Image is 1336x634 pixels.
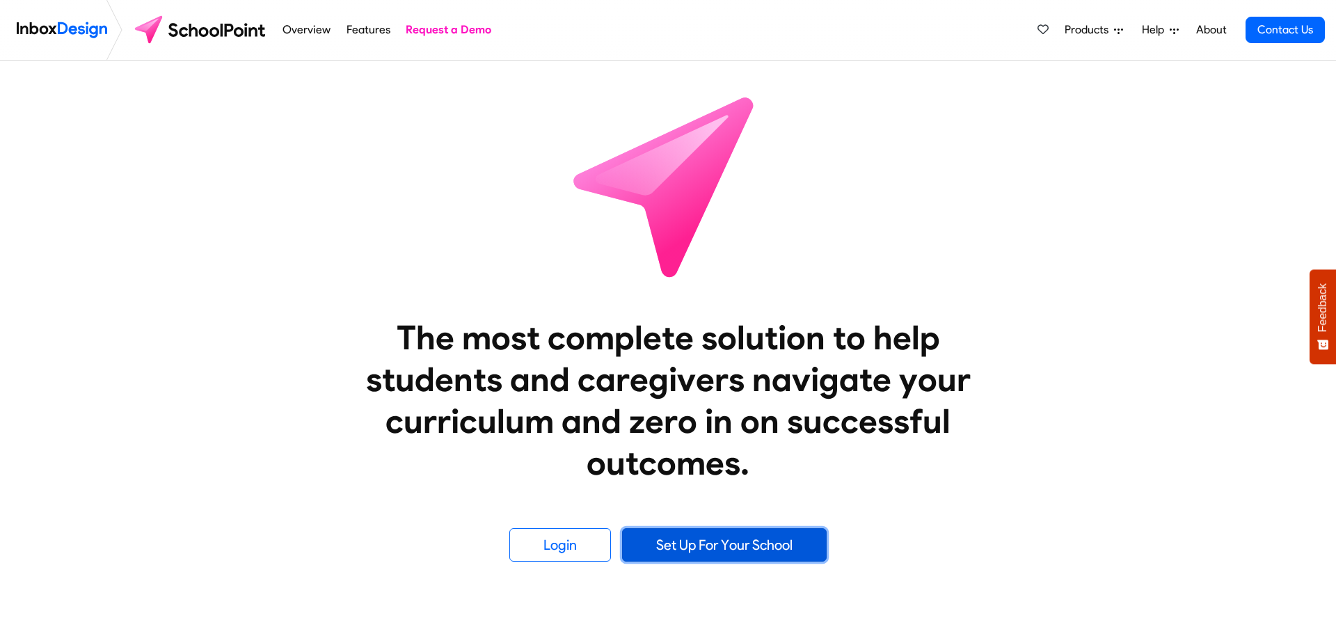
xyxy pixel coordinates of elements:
[1317,283,1329,332] span: Feedback
[1246,17,1325,43] a: Contact Us
[1310,269,1336,364] button: Feedback - Show survey
[1192,16,1230,44] a: About
[1059,16,1129,44] a: Products
[1065,22,1114,38] span: Products
[337,317,999,484] heading: The most complete solution to help students and caregivers navigate your curriculum and zero in o...
[1142,22,1170,38] span: Help
[279,16,335,44] a: Overview
[543,61,793,311] img: icon_schoolpoint.svg
[342,16,394,44] a: Features
[1136,16,1184,44] a: Help
[509,528,611,562] a: Login
[128,13,275,47] img: schoolpoint logo
[622,528,827,562] a: Set Up For Your School
[402,16,495,44] a: Request a Demo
